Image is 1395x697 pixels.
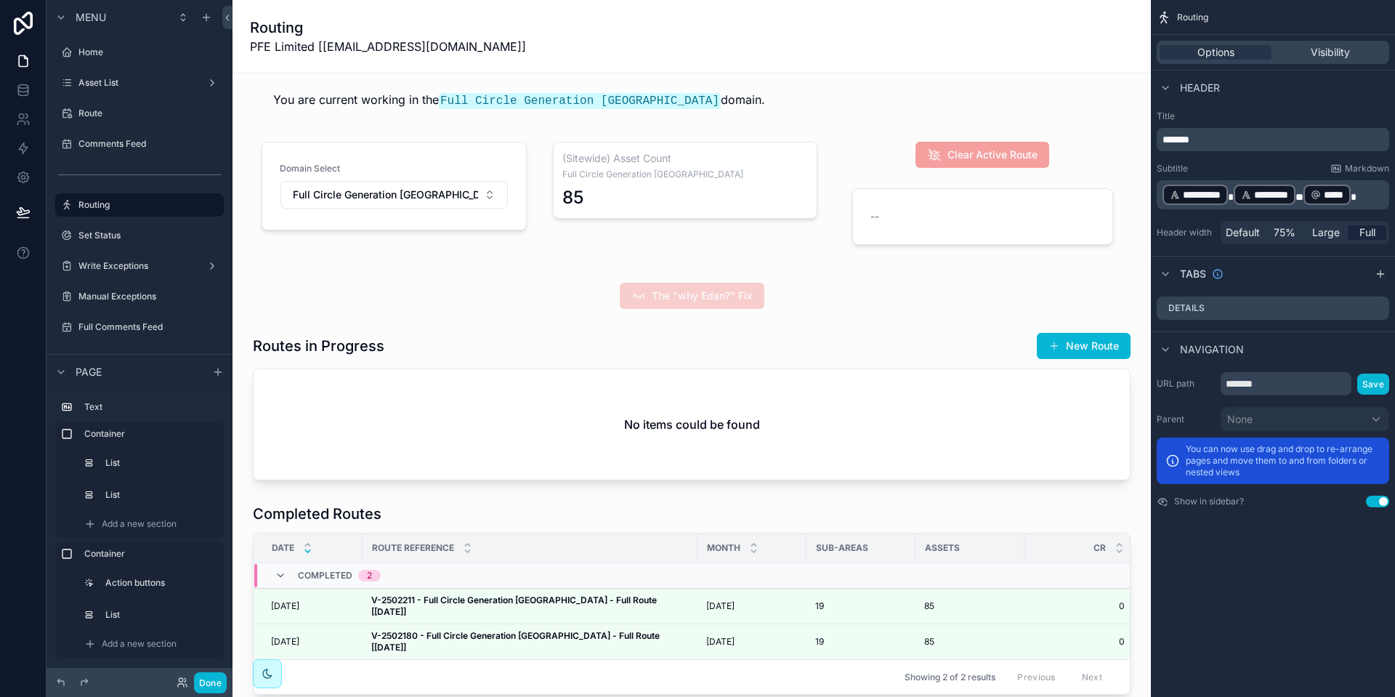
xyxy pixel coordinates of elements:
span: 75% [1274,225,1295,240]
div: scrollable content [1157,128,1389,151]
h1: Routing [250,17,526,38]
a: Manual Exceptions [55,285,224,308]
button: None [1221,407,1389,432]
a: Set Status [55,224,224,247]
label: Routing [78,199,215,211]
label: Details [1168,302,1205,314]
label: List [105,457,215,469]
span: Visibility [1311,45,1350,60]
span: Routing [1177,12,1208,23]
button: Save [1357,374,1389,395]
a: Write Exceptions [55,254,224,278]
span: Assets [925,542,960,554]
span: Month [707,542,740,554]
span: CR [1093,542,1106,554]
label: Manual Exceptions [78,291,221,302]
a: Asset List [55,71,224,94]
label: Asset List [78,77,201,89]
label: Show in sidebar? [1174,496,1244,507]
span: Options [1197,45,1234,60]
a: Markdown [1330,163,1389,174]
button: Done [194,672,227,693]
label: Title [1157,110,1389,122]
span: PFE Limited [[EMAIL_ADDRESS][DOMAIN_NAME]] [250,38,526,55]
span: None [1227,412,1253,427]
div: scrollable content [1157,180,1389,209]
span: Completed [298,570,352,581]
span: Showing 2 of 2 results [905,672,995,683]
span: Date [272,542,294,554]
label: Action buttons [105,577,215,589]
label: Comments Feed [78,138,221,150]
label: Route [78,108,221,119]
span: Header [1180,81,1220,95]
label: Text [84,401,218,413]
label: Full Comments Feed [78,321,221,333]
label: Header width [1157,227,1215,238]
label: List [105,489,215,501]
span: Large [1312,225,1340,240]
span: Add a new section [102,638,177,650]
a: Routing [55,193,224,217]
label: Home [78,47,221,58]
label: Container [84,428,218,440]
label: Parent [1157,414,1215,425]
span: Default [1226,225,1260,240]
label: Set Status [78,230,221,241]
label: URL path [1157,378,1215,390]
a: Full Comments Feed [55,315,224,339]
a: Route [55,102,224,125]
span: Navigation [1180,342,1244,357]
a: Comments Feed [55,132,224,156]
p: You can now use drag and drop to re-arrange pages and move them to and from folders or nested views [1186,443,1380,478]
label: Container [84,548,218,560]
span: Sub-Areas [816,542,868,554]
div: scrollable content [46,389,232,668]
label: Subtitle [1157,163,1188,174]
span: Page [76,365,102,379]
span: Markdown [1345,163,1389,174]
span: Menu [76,10,106,25]
a: Home [55,41,224,64]
span: Tabs [1180,267,1206,281]
span: Add a new section [102,518,177,530]
span: Route Reference [372,542,454,554]
label: Write Exceptions [78,260,201,272]
div: 2 [367,570,372,581]
span: Full [1359,225,1375,240]
label: List [105,609,215,621]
